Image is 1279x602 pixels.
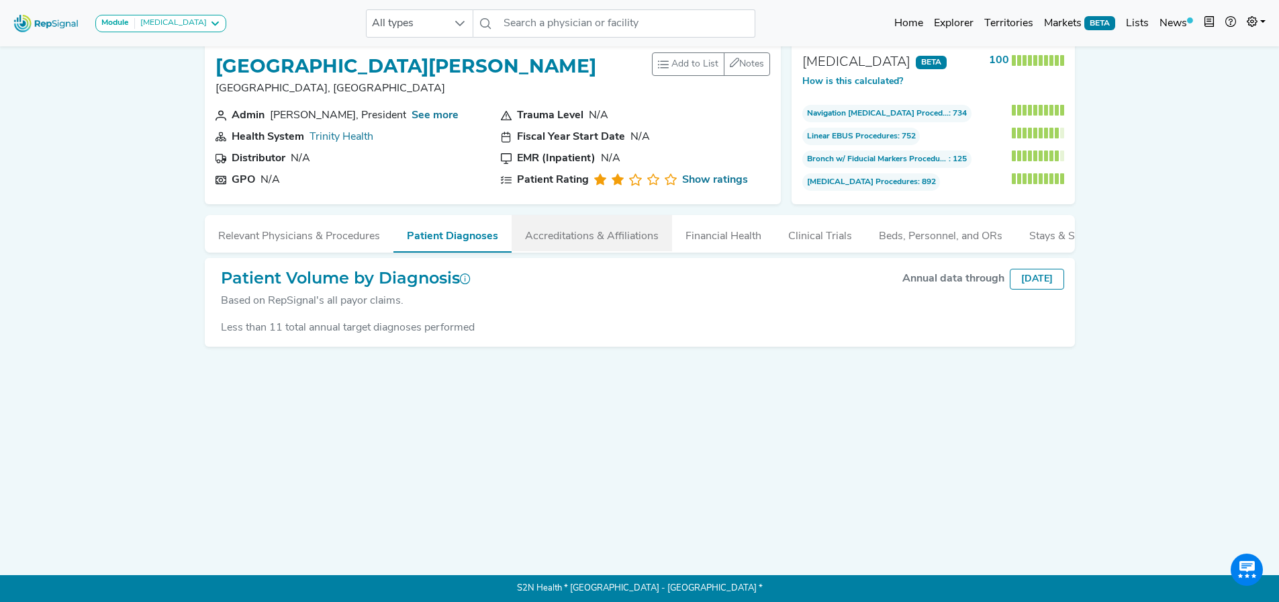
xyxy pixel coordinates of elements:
div: [DATE] [1010,269,1064,290]
div: [MEDICAL_DATA] [802,52,910,73]
span: All types [367,10,447,37]
div: Health System [232,129,304,145]
button: Stays & Services [1016,215,1122,251]
strong: 100 [989,55,1009,66]
strong: Module [101,19,129,27]
a: See more [412,110,459,121]
span: BETA [1084,16,1115,30]
a: News [1154,10,1198,37]
div: Admin [232,107,265,124]
span: : 125 [802,150,972,168]
button: Patient Diagnoses [393,215,512,253]
span: Notes [739,59,764,69]
button: Module[MEDICAL_DATA] [95,15,226,32]
div: toolbar [652,52,770,76]
div: [MEDICAL_DATA] [135,18,207,29]
button: Beds, Personnel, and ORs [865,215,1016,251]
div: Distributor [232,150,285,167]
div: Thomas Burke, President [270,107,406,124]
button: Intel Book [1198,10,1220,37]
a: Home [889,10,929,37]
div: Fiscal Year Start Date [517,129,625,145]
span: BETA [916,56,947,69]
div: N/A [601,150,620,167]
span: Linear EBUS Procedures [807,130,898,142]
button: Clinical Trials [775,215,865,251]
span: : 892 [802,173,940,191]
h1: [GEOGRAPHIC_DATA][PERSON_NAME] [216,55,596,78]
button: Relevant Physicians & Procedures [205,215,393,251]
div: [PERSON_NAME], President [270,107,406,124]
button: Financial Health [672,215,775,251]
div: Trauma Level [517,107,583,124]
span: [MEDICAL_DATA] Procedures [807,176,918,188]
button: How is this calculated? [802,75,903,89]
p: S2N Health * [GEOGRAPHIC_DATA] - [GEOGRAPHIC_DATA] * [205,575,1075,602]
div: GPO [232,172,255,188]
span: Add to List [671,57,718,71]
button: Accreditations & Affiliations [512,215,672,251]
button: Add to List [652,52,724,76]
div: N/A [630,129,650,145]
div: N/A [291,150,310,167]
a: Explorer [929,10,979,37]
span: Navigation [MEDICAL_DATA] Procedures [807,107,949,120]
button: Notes [724,52,770,76]
div: N/A [589,107,608,124]
span: : 752 [802,128,920,145]
a: MarketsBETA [1039,10,1121,37]
h2: Patient Volume by Diagnosis [221,269,471,288]
p: [GEOGRAPHIC_DATA], [GEOGRAPHIC_DATA] [216,81,596,97]
div: EMR (Inpatient) [517,150,596,167]
a: Territories [979,10,1039,37]
span: Bronch w/ Fiducial Markers Procedures [807,153,949,165]
a: Trinity Health [310,132,373,142]
input: Search a physician or facility [498,9,755,38]
div: Based on RepSignal's all payor claims. [221,293,471,309]
div: Less than 11 total annual target diagnoses performed [216,320,1064,336]
div: Annual data through [902,271,1004,287]
a: Show ratings [682,172,748,188]
a: Lists [1121,10,1154,37]
div: Patient Rating [517,172,589,188]
span: : 734 [802,105,972,122]
div: N/A [260,172,280,188]
div: Trinity Health [310,129,373,145]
